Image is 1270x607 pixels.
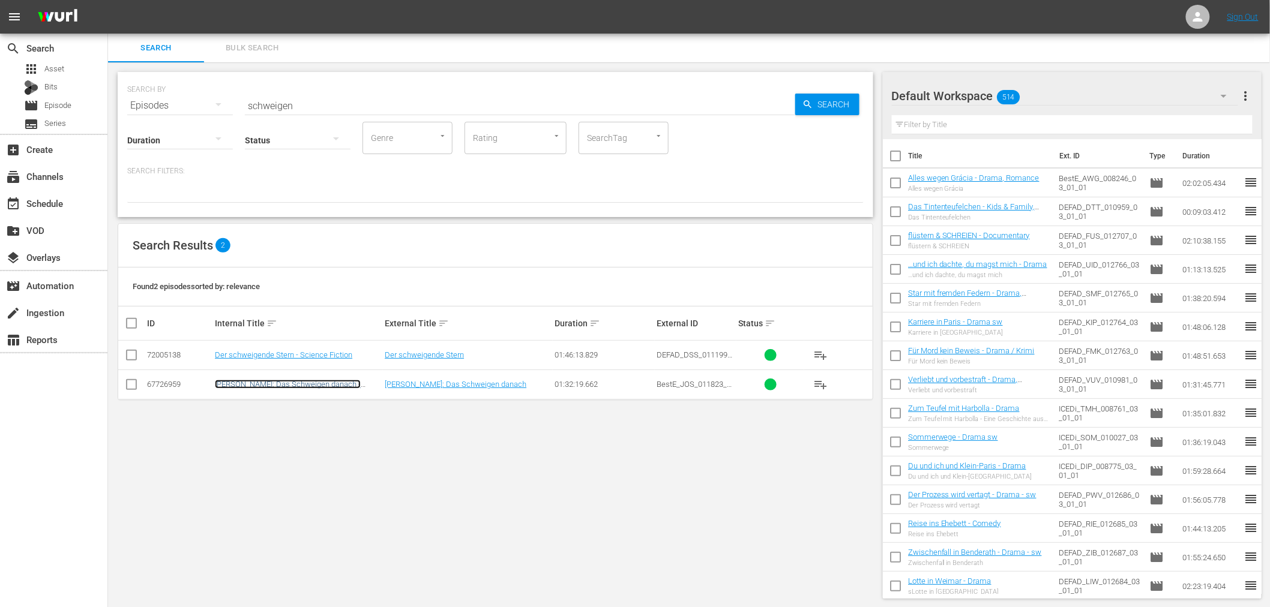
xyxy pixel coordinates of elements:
[738,316,802,330] div: Status
[6,143,20,157] span: Create
[1054,255,1145,284] td: DEFAD_UID_012766_03_01_01
[908,300,1049,308] div: Star mit fremden Federn
[1244,233,1258,247] span: reorder
[653,130,664,142] button: Open
[1244,463,1258,477] span: reorder
[44,63,64,75] span: Asset
[1054,341,1145,370] td: DEFAD_FMK_012763_03_01_01
[385,316,551,330] div: External Title
[892,79,1239,113] div: Default Workspace
[1244,204,1258,218] span: reorder
[6,41,20,56] span: Search
[1149,291,1164,305] span: Episode
[1149,320,1164,334] span: Episode
[908,329,1004,336] div: Karriere in [GEOGRAPHIC_DATA]
[1244,175,1258,190] span: reorder
[1054,485,1145,514] td: DEFAD_PWV_012686_03_01_01
[1244,405,1258,420] span: reorder
[908,271,1047,279] div: …und ich dachte, du magst mich
[908,317,1003,326] a: Karriere in Paris - Drama sw
[908,530,1001,538] div: Reise ins Ehebett
[555,380,653,389] div: 01:32:19.662
[147,380,211,389] div: 67726959
[1175,139,1247,173] th: Duration
[1244,290,1258,305] span: reorder
[908,559,1042,567] div: Zwischenfall in Benderath
[908,260,1047,269] a: …und ich dachte, du magst mich - Drama
[1178,341,1244,370] td: 01:48:51.653
[1054,226,1145,255] td: DEFAD_FUS_012707_03_01_01
[1178,370,1244,399] td: 01:31:45.771
[908,185,1040,193] div: Alles wegen Grácia
[1244,434,1258,449] span: reorder
[1178,428,1244,456] td: 01:36:19.043
[908,501,1037,509] div: Der Prozess wird vertagt
[1178,226,1244,255] td: 02:10:38.155
[806,341,835,369] button: playlist_add
[7,10,22,24] span: menu
[1149,550,1164,564] span: Episode
[551,130,562,142] button: Open
[6,306,20,320] span: Ingestion
[908,214,1049,221] div: Das Tintenteufelchen
[1054,399,1145,428] td: ICEDi_TMH_008761_03_01_01
[589,318,600,329] span: sort
[908,346,1035,355] a: Für Mord kein Beweis - Drama / Krimi
[133,282,260,291] span: Found 2 episodes sorted by: relevance
[1244,262,1258,276] span: reorder
[1054,169,1145,197] td: BestE_AWG_008246_03_01_01
[908,357,1035,365] div: Für Mord kein Beweis
[1149,521,1164,536] span: Episode
[1149,176,1164,190] span: Episode
[6,197,20,211] span: Schedule
[1149,262,1164,277] span: Episode
[1054,284,1145,312] td: DEFAD_SMF_012765_03_01_01
[1244,377,1258,391] span: reorder
[908,386,1049,394] div: Verliebt und vorbestraft
[813,94,859,115] span: Search
[1054,572,1145,600] td: DEFAD_LIW_012684_03_01_01
[908,548,1042,557] a: Zwischenfall in Benderath - Drama - sw
[908,415,1049,423] div: Zum Teufel mit Harbolla - Eine Geschichte aus dem Jahre 1956
[1178,543,1244,572] td: 01:55:24.650
[1054,543,1145,572] td: DEFAD_ZIB_012687_03_01_01
[657,350,732,368] span: DEFAD_DSS_011199_03_01_01
[1149,492,1164,507] span: Episode
[1244,578,1258,593] span: reorder
[908,375,1023,393] a: Verliebt und vorbestraft - Drama, Romance
[908,231,1030,240] a: flüstern & SCHREIEN - Documentary
[1178,456,1244,485] td: 01:59:28.664
[1054,456,1145,485] td: ICEDi_DIP_008775_03_01_01
[997,85,1020,110] span: 514
[908,173,1040,182] a: Alles wegen Grácia - Drama, Romance
[555,316,653,330] div: Duration
[908,576,992,585] a: Lotte in Weimar - Drama
[908,139,1053,173] th: Title
[1178,572,1244,600] td: 02:23:19.404
[1244,521,1258,535] span: reorder
[1054,197,1145,226] td: DEFAD_DTT_010959_03_01_01
[266,318,277,329] span: sort
[908,242,1030,250] div: flüstern & SCHREIEN
[1244,492,1258,506] span: reorder
[1244,319,1258,333] span: reorder
[657,380,732,398] span: BestE_JOS_011823_03_01_01
[1149,377,1164,392] span: Episode
[1238,89,1253,103] span: more_vert
[806,370,835,399] button: playlist_add
[6,170,20,184] span: Channels
[437,130,448,142] button: Open
[1178,284,1244,312] td: 01:38:20.594
[133,238,213,253] span: Search Results
[1054,514,1145,543] td: DEFAD_RIE_012685_03_01_01
[1149,406,1164,420] span: Episode
[1178,169,1244,197] td: 02:02:05.434
[1244,549,1258,564] span: reorder
[1054,428,1145,456] td: ICEDi_SOM_010027_03_01_01
[1052,139,1142,173] th: Ext. ID
[6,224,20,238] span: VOD
[44,118,66,130] span: Series
[908,289,1027,306] a: Star mit fremden Federn - Drama, Comedy sw
[908,202,1040,220] a: Das Tintenteufelchen - Kids & Family, Trickfilm
[1178,255,1244,284] td: 01:13:13.525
